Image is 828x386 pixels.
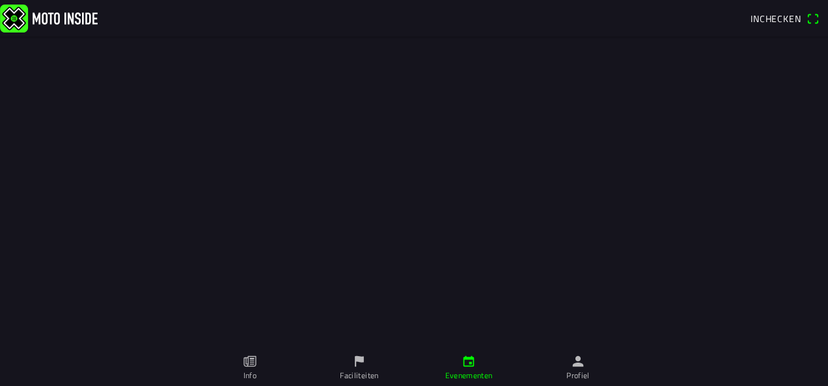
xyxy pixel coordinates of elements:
[462,354,476,368] ion-icon: calendar
[445,370,493,381] ion-label: Evenementen
[243,370,256,381] ion-label: Info
[744,7,825,29] a: Incheckenqr scanner
[566,370,590,381] ion-label: Profiel
[352,354,366,368] ion-icon: flag
[751,12,801,25] span: Inchecken
[571,354,585,368] ion-icon: person
[340,370,378,381] ion-label: Faciliteiten
[243,354,257,368] ion-icon: paper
